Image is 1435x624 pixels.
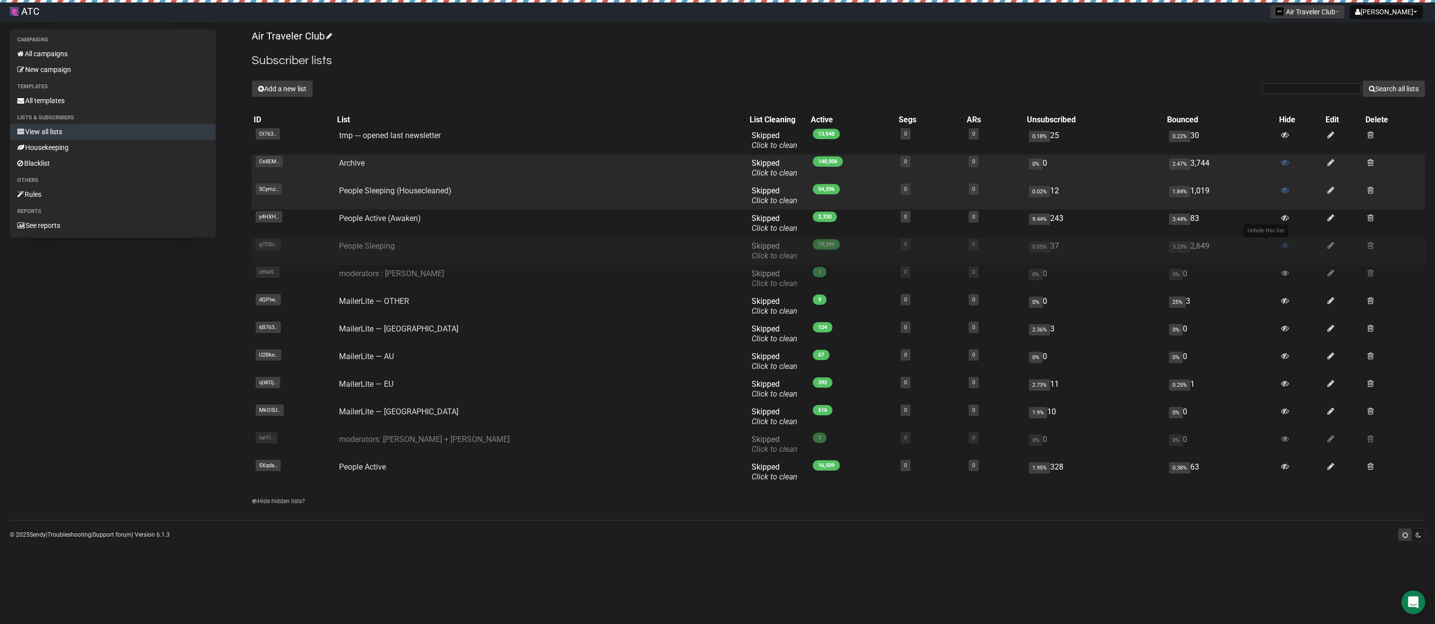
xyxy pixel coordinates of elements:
[256,460,281,471] span: 5Xqda..
[813,267,827,277] span: 1
[1029,241,1050,253] span: 0.05%
[904,241,907,248] a: 0
[1027,115,1155,125] div: Unsubscribed
[10,112,216,124] li: Lists & subscribers
[10,7,19,16] img: b03f53227365e4ea0ce5c13ff1f101fd
[972,214,975,220] a: 0
[752,131,797,150] span: Skipped
[813,184,840,194] span: 54,296
[752,417,797,426] a: Click to clean
[1029,269,1043,280] span: 0%
[813,239,840,250] span: 79,294
[1165,154,1277,182] td: 3,744
[339,407,458,416] a: MailerLite — [GEOGRAPHIC_DATA]
[1165,293,1277,320] td: 3
[1025,431,1165,458] td: 0
[1165,375,1277,403] td: 1
[813,212,837,222] span: 2,330
[1029,186,1050,197] span: 0.02%
[904,435,907,441] a: 0
[252,30,331,42] a: Air Traveler Club
[813,433,827,443] span: 2
[904,407,907,413] a: 0
[972,435,975,441] a: 0
[256,239,281,250] span: g7ZBz..
[904,131,907,137] a: 0
[1025,182,1165,210] td: 12
[1029,324,1050,335] span: 2.36%
[752,214,797,233] span: Skipped
[752,306,797,316] a: Click to clean
[1169,379,1190,391] span: 0.25%
[10,140,216,155] a: Housekeeping
[752,389,797,399] a: Click to clean
[256,349,281,361] span: U2Bke..
[10,218,216,233] a: See reports
[1165,403,1277,431] td: 0
[748,113,809,127] th: List Cleaning: No sort applied, activate to apply an ascending sort
[1362,80,1425,97] button: Search all lists
[10,206,216,218] li: Reports
[1029,407,1047,418] span: 1.9%
[1350,5,1423,19] button: [PERSON_NAME]
[339,158,365,168] a: Archive
[47,531,91,538] a: Troubleshooting
[813,405,832,415] span: 516
[10,155,216,171] a: Blacklist
[1169,131,1190,142] span: 0.22%
[1167,115,1267,125] div: Bounced
[752,379,797,399] span: Skipped
[1025,375,1165,403] td: 11
[1165,458,1277,486] td: 63
[972,352,975,358] a: 0
[752,472,797,481] a: Click to clean
[813,129,840,139] span: 13,548
[339,131,441,140] a: tmp --- opened last newsletter
[256,377,280,388] span: ojWOj..
[1169,324,1183,335] span: 0%
[1169,186,1190,197] span: 1.84%
[752,407,797,426] span: Skipped
[904,158,907,165] a: 0
[752,435,797,454] span: Skipped
[93,531,132,538] a: Support forum
[752,223,797,233] a: Click to clean
[1169,462,1190,474] span: 0.38%
[339,324,458,333] a: MailerLite — [GEOGRAPHIC_DATA]
[10,46,216,62] a: All campaigns
[1323,113,1363,127] th: Edit: No sort applied, sorting is disabled
[752,279,797,288] a: Click to clean
[752,251,797,260] a: Click to clean
[752,462,797,481] span: Skipped
[1277,113,1324,127] th: Hide: No sort applied, sorting is disabled
[1025,348,1165,375] td: 0
[1029,296,1043,308] span: 0%
[339,214,421,223] a: People Active (Awaken)
[904,462,907,469] a: 0
[339,241,395,251] a: People Sleeping
[1169,352,1183,363] span: 0%
[1025,154,1165,182] td: 0
[1165,431,1277,458] td: 0
[752,352,797,371] span: Skipped
[335,113,748,127] th: List: No sort applied, activate to apply an ascending sort
[752,269,797,288] span: Skipped
[752,241,797,260] span: Skipped
[972,131,975,137] a: 0
[10,93,216,109] a: All templates
[811,115,887,125] div: Active
[904,186,907,192] a: 0
[972,296,975,303] a: 0
[1025,265,1165,293] td: 0
[1025,210,1165,237] td: 243
[1029,462,1050,474] span: 1.95%
[972,407,975,413] a: 0
[1165,210,1277,237] td: 83
[339,435,510,444] a: moderators: [PERSON_NAME] + [PERSON_NAME]
[10,529,170,540] p: © 2025 | | | Version 6.1.3
[339,296,409,306] a: MailerLite — OTHER
[1029,214,1050,225] span: 9.44%
[1244,224,1288,237] div: Unhide this list
[1281,158,1289,167] a: Hide this list
[813,460,840,471] span: 16,509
